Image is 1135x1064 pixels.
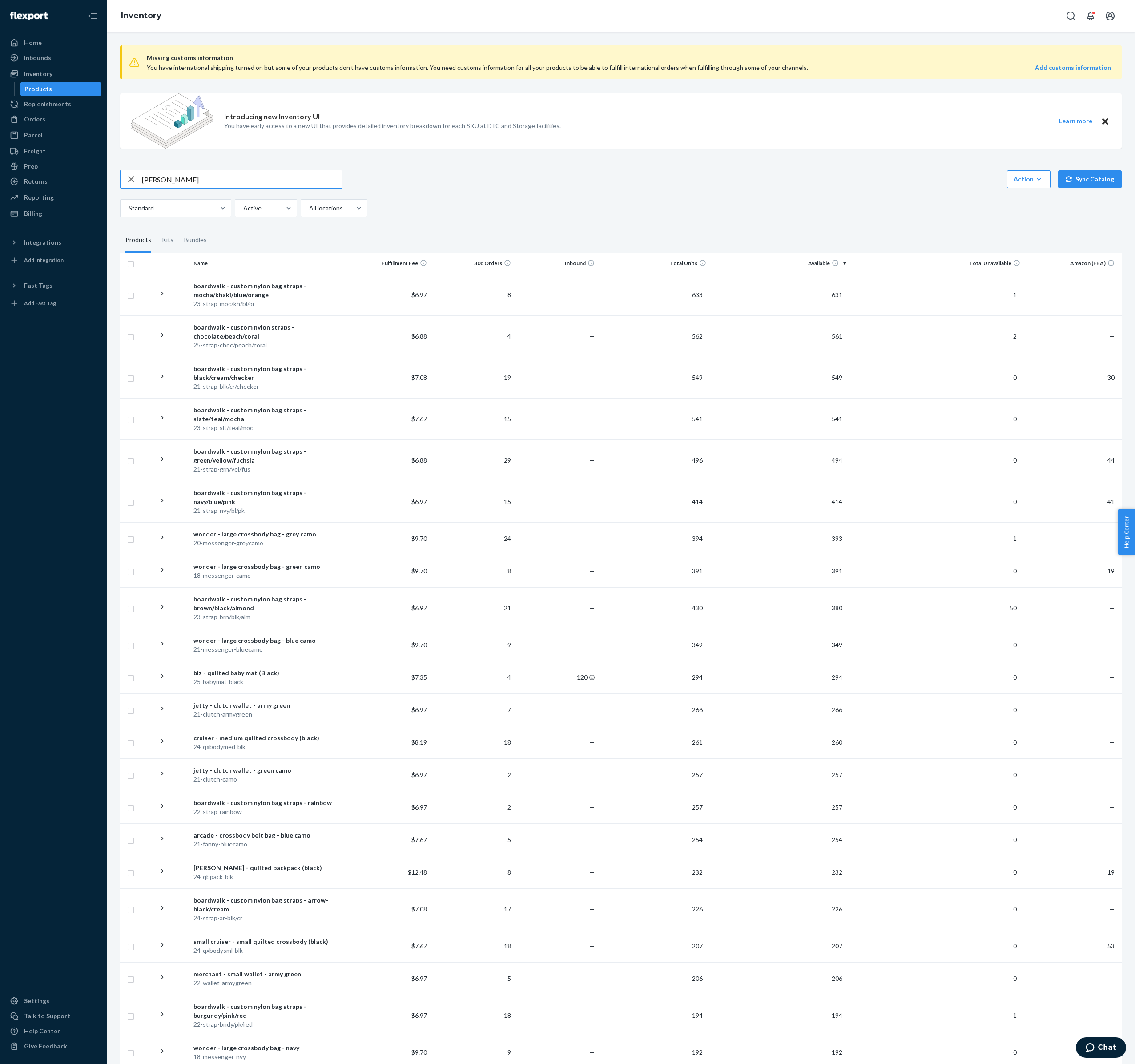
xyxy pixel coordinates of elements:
span: — [1109,706,1115,713]
td: 15 [431,481,514,522]
td: 2 [431,758,514,791]
span: 194 [828,1012,846,1019]
span: 50 [1006,604,1020,612]
a: Help Center [5,1024,101,1038]
span: — [589,738,595,746]
span: 391 [688,567,706,575]
div: 23-strap-moc/kh/bl/or [193,299,343,308]
td: 5 [431,962,514,995]
span: 496 [688,456,706,464]
input: All locations [308,204,309,213]
span: 0 [1010,738,1020,746]
span: 206 [828,975,846,982]
td: 19 [431,357,514,398]
th: Fulfillment Fee [347,253,431,274]
div: 18-messenger-nvy [193,1052,343,1061]
div: Fast Tags [24,281,52,290]
button: Learn more [1053,116,1098,127]
span: $12.48 [408,868,427,876]
div: Give Feedback [24,1042,67,1051]
button: Give Feedback [5,1039,101,1053]
div: 22-strap-bndy/pk/red [193,1020,343,1029]
span: $9.70 [411,1048,427,1056]
div: boardwalk - custom nylon bag straps - burgundy/pink/red [193,1002,343,1020]
span: — [1109,803,1115,811]
div: boardwalk - custom nylon bag straps - mocha/khaki/blue/orange [193,282,343,299]
span: — [589,1048,595,1056]
div: 21-messenger-bluecamo [193,645,343,654]
a: Returns [5,174,101,189]
div: 21-strap-nvy/bl/pk [193,506,343,515]
span: — [589,604,595,612]
span: 0 [1010,975,1020,982]
td: 29 [431,439,514,481]
span: 0 [1010,836,1020,843]
span: $6.97 [411,291,427,298]
div: Integrations [24,238,61,247]
div: 24-qbpack-blk [193,872,343,881]
span: 414 [688,498,706,505]
span: — [589,374,595,381]
span: $7.08 [411,905,427,913]
a: Billing [5,206,101,221]
p: Introducing new Inventory UI [224,112,320,122]
span: 393 [828,535,846,542]
div: Products [125,228,151,253]
button: Talk to Support [5,1009,101,1023]
td: 120 [515,661,598,693]
a: Parcel [5,128,101,142]
span: — [1109,332,1115,340]
span: — [589,498,595,505]
p: You have early access to a new UI that provides detailed inventory breakdown for each SKU at DTC ... [224,121,561,130]
th: Amazon (FBA) [1024,253,1122,274]
div: arcade - crossbody belt bag - blue camo [193,831,343,840]
div: 23-strap-brn/blk/alm [193,613,343,621]
div: boardwalk - custom nylon bag straps - slate/teal/mocha [193,406,343,423]
a: Replenishments [5,97,101,111]
span: — [589,641,595,649]
div: wonder - large crossbody bag - navy [193,1044,343,1052]
span: 0 [1010,498,1020,505]
span: 1 [1010,535,1020,542]
div: Parcel [24,131,43,140]
div: Orders [24,115,45,124]
span: 549 [828,374,846,381]
span: — [589,1012,595,1019]
span: 192 [828,1048,846,1056]
span: — [589,332,595,340]
div: Add Fast Tag [24,299,56,307]
span: 1 [1010,291,1020,298]
div: 21-strap-grn/yel/fus [193,465,343,474]
td: 44 [1024,439,1122,481]
span: 562 [688,332,706,340]
span: 2 [1010,332,1020,340]
span: $6.97 [411,975,427,982]
span: — [1109,415,1115,423]
div: Inventory [24,69,52,78]
span: — [1109,771,1115,778]
a: Settings [5,994,101,1008]
span: 294 [828,673,846,681]
span: 494 [828,456,846,464]
span: — [1109,673,1115,681]
td: 41 [1024,481,1122,522]
button: Action [1007,170,1051,188]
span: — [589,975,595,982]
span: 0 [1010,567,1020,575]
span: — [589,706,595,713]
span: $7.35 [411,673,427,681]
div: boardwalk - custom nylon straps - chocolate/peach/coral [193,323,343,341]
span: 0 [1010,803,1020,811]
iframe: Opens a widget where you can chat to one of our agents [1064,1037,1126,1060]
div: Kits [162,228,173,253]
div: 21-clutch-armygreen [193,710,343,719]
div: Products [24,85,52,93]
span: 0 [1010,415,1020,423]
span: 430 [688,604,706,612]
button: Help Center [1118,509,1135,555]
span: 257 [688,803,706,811]
button: Open Search Box [1062,7,1080,25]
a: Add Fast Tag [5,296,101,310]
span: $9.70 [411,641,427,649]
span: 261 [688,738,706,746]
